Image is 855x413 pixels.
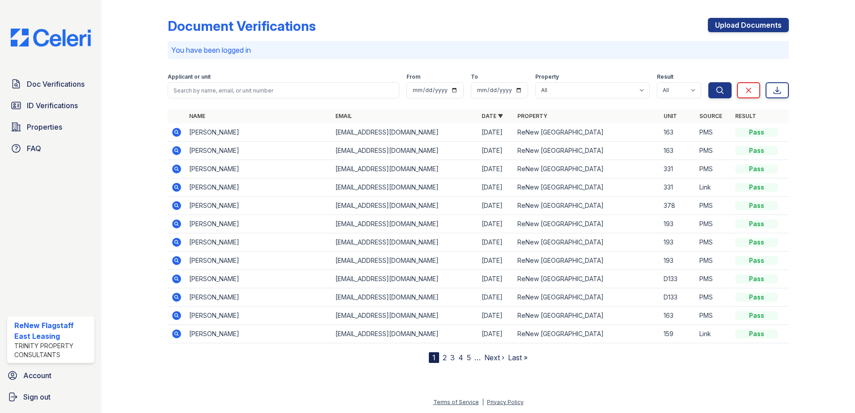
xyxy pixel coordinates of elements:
[696,197,732,215] td: PMS
[332,252,478,270] td: [EMAIL_ADDRESS][DOMAIN_NAME]
[332,215,478,233] td: [EMAIL_ADDRESS][DOMAIN_NAME]
[696,325,732,343] td: Link
[696,307,732,325] td: PMS
[514,252,660,270] td: ReNew [GEOGRAPHIC_DATA]
[332,178,478,197] td: [EMAIL_ADDRESS][DOMAIN_NAME]
[514,288,660,307] td: ReNew [GEOGRAPHIC_DATA]
[186,215,332,233] td: [PERSON_NAME]
[735,201,778,210] div: Pass
[696,252,732,270] td: PMS
[487,399,524,405] a: Privacy Policy
[27,100,78,111] span: ID Verifications
[478,270,514,288] td: [DATE]
[535,73,559,80] label: Property
[458,353,463,362] a: 4
[186,197,332,215] td: [PERSON_NAME]
[735,274,778,283] div: Pass
[7,118,94,136] a: Properties
[467,353,471,362] a: 5
[660,142,696,160] td: 163
[660,325,696,343] td: 159
[4,367,98,384] a: Account
[478,325,514,343] td: [DATE]
[514,270,660,288] td: ReNew [GEOGRAPHIC_DATA]
[696,215,732,233] td: PMS
[186,325,332,343] td: [PERSON_NAME]
[186,252,332,270] td: [PERSON_NAME]
[186,178,332,197] td: [PERSON_NAME]
[171,45,785,55] p: You have been logged in
[735,219,778,228] div: Pass
[7,97,94,114] a: ID Verifications
[186,233,332,252] td: [PERSON_NAME]
[660,288,696,307] td: D133
[660,233,696,252] td: 193
[332,307,478,325] td: [EMAIL_ADDRESS][DOMAIN_NAME]
[186,270,332,288] td: [PERSON_NAME]
[735,293,778,302] div: Pass
[484,353,504,362] a: Next ›
[514,123,660,142] td: ReNew [GEOGRAPHIC_DATA]
[189,113,205,119] a: Name
[4,29,98,46] img: CE_Logo_Blue-a8612792a0a2168367f1c8372b55b34899dd931a85d93a1a3d3e32e68fde9ad4.png
[168,73,211,80] label: Applicant or unit
[514,197,660,215] td: ReNew [GEOGRAPHIC_DATA]
[406,73,420,80] label: From
[186,307,332,325] td: [PERSON_NAME]
[660,215,696,233] td: 193
[332,123,478,142] td: [EMAIL_ADDRESS][DOMAIN_NAME]
[186,288,332,307] td: [PERSON_NAME]
[514,178,660,197] td: ReNew [GEOGRAPHIC_DATA]
[735,238,778,247] div: Pass
[514,233,660,252] td: ReNew [GEOGRAPHIC_DATA]
[27,79,85,89] span: Doc Verifications
[735,329,778,338] div: Pass
[478,142,514,160] td: [DATE]
[696,160,732,178] td: PMS
[482,113,503,119] a: Date ▼
[27,122,62,132] span: Properties
[478,123,514,142] td: [DATE]
[14,341,91,359] div: Trinity Property Consultants
[482,399,484,405] div: |
[478,215,514,233] td: [DATE]
[514,215,660,233] td: ReNew [GEOGRAPHIC_DATA]
[332,160,478,178] td: [EMAIL_ADDRESS][DOMAIN_NAME]
[478,252,514,270] td: [DATE]
[514,307,660,325] td: ReNew [GEOGRAPHIC_DATA]
[735,128,778,137] div: Pass
[332,142,478,160] td: [EMAIL_ADDRESS][DOMAIN_NAME]
[735,164,778,173] div: Pass
[478,178,514,197] td: [DATE]
[696,142,732,160] td: PMS
[664,113,677,119] a: Unit
[517,113,547,119] a: Property
[660,123,696,142] td: 163
[708,18,789,32] a: Upload Documents
[332,270,478,288] td: [EMAIL_ADDRESS][DOMAIN_NAME]
[508,353,528,362] a: Last »
[478,288,514,307] td: [DATE]
[332,233,478,252] td: [EMAIL_ADDRESS][DOMAIN_NAME]
[4,388,98,406] button: Sign out
[335,113,352,119] a: Email
[168,82,399,98] input: Search by name, email, or unit number
[660,270,696,288] td: D133
[514,160,660,178] td: ReNew [GEOGRAPHIC_DATA]
[332,288,478,307] td: [EMAIL_ADDRESS][DOMAIN_NAME]
[443,353,447,362] a: 2
[660,307,696,325] td: 163
[478,160,514,178] td: [DATE]
[735,146,778,155] div: Pass
[735,113,756,119] a: Result
[478,197,514,215] td: [DATE]
[660,178,696,197] td: 331
[168,18,316,34] div: Document Verifications
[735,256,778,265] div: Pass
[433,399,479,405] a: Terms of Service
[7,139,94,157] a: FAQ
[660,197,696,215] td: 378
[696,233,732,252] td: PMS
[696,270,732,288] td: PMS
[23,392,51,402] span: Sign out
